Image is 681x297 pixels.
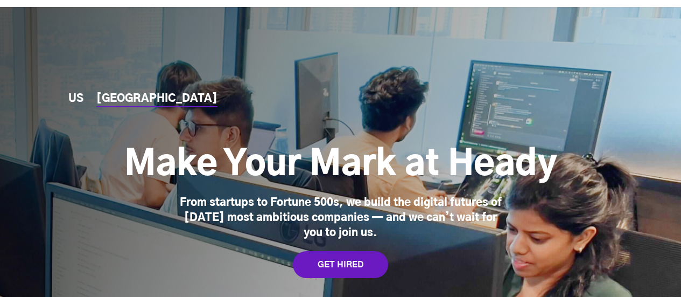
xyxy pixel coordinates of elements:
a: GET HIRED [293,251,388,278]
h1: Make Your Mark at Heady [124,143,557,187]
a: US [68,93,83,105]
div: From startups to Fortune 500s, we build the digital futures of [DATE] most ambitious companies — ... [174,195,508,240]
a: [GEOGRAPHIC_DATA] [96,93,217,105]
